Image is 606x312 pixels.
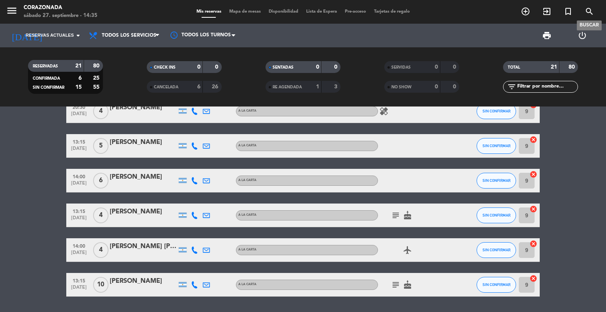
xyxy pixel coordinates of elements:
[483,248,511,252] span: SIN CONFIRMAR
[334,64,339,70] strong: 0
[33,86,64,90] span: SIN CONFIRMAR
[302,9,341,14] span: Lista de Espera
[508,65,520,69] span: TOTAL
[93,277,108,293] span: 10
[565,24,600,47] div: LOG OUT
[102,33,156,38] span: Todos los servicios
[69,137,89,146] span: 13:15
[453,84,458,90] strong: 0
[516,82,578,91] input: Filtrar por nombre...
[24,4,97,12] div: Corazonada
[379,106,389,116] i: healing
[529,170,537,178] i: cancel
[578,31,587,40] i: power_settings_new
[93,63,101,69] strong: 80
[69,172,89,181] span: 14:00
[69,102,89,111] span: 20:30
[110,207,177,217] div: [PERSON_NAME]
[477,242,516,258] button: SIN CONFIRMAR
[273,65,294,69] span: SENTADAS
[75,63,82,69] strong: 21
[529,275,537,282] i: cancel
[585,7,594,16] i: search
[93,84,101,90] strong: 55
[316,64,319,70] strong: 0
[341,9,370,14] span: Pre-acceso
[265,9,302,14] span: Disponibilidad
[6,27,48,44] i: [DATE]
[483,178,511,183] span: SIN CONFIRMAR
[6,5,18,19] button: menu
[110,137,177,148] div: [PERSON_NAME]
[435,84,438,90] strong: 0
[334,84,339,90] strong: 3
[75,84,82,90] strong: 15
[238,248,256,251] span: A LA CARTA
[215,64,220,70] strong: 0
[391,211,400,220] i: subject
[483,282,511,287] span: SIN CONFIRMAR
[93,75,101,81] strong: 25
[238,109,256,112] span: A LA CARTA
[521,7,530,16] i: add_circle_outline
[238,213,256,217] span: A LA CARTA
[110,276,177,286] div: [PERSON_NAME]
[316,84,319,90] strong: 1
[238,144,256,147] span: A LA CARTA
[6,5,18,17] i: menu
[69,146,89,155] span: [DATE]
[197,64,200,70] strong: 0
[69,181,89,190] span: [DATE]
[93,173,108,189] span: 6
[24,12,97,20] div: sábado 27. septiembre - 14:35
[477,173,516,189] button: SIN CONFIRMAR
[273,85,302,89] span: RE AGENDADA
[477,207,516,223] button: SIN CONFIRMAR
[477,103,516,119] button: SIN CONFIRMAR
[93,207,108,223] span: 4
[477,277,516,293] button: SIN CONFIRMAR
[551,64,557,70] strong: 21
[69,111,89,120] span: [DATE]
[69,206,89,215] span: 13:15
[577,21,602,30] div: BUSCAR
[33,64,58,68] span: RESERVADAS
[563,7,573,16] i: turned_in_not
[238,179,256,182] span: A LA CARTA
[483,213,511,217] span: SIN CONFIRMAR
[477,138,516,154] button: SIN CONFIRMAR
[154,85,178,89] span: CANCELADA
[197,84,200,90] strong: 6
[69,215,89,224] span: [DATE]
[391,85,411,89] span: NO SHOW
[370,9,414,14] span: Tarjetas de regalo
[529,240,537,248] i: cancel
[483,109,511,113] span: SIN CONFIRMAR
[69,241,89,250] span: 14:00
[93,138,108,154] span: 5
[79,75,82,81] strong: 6
[529,136,537,144] i: cancel
[212,84,220,90] strong: 26
[403,211,412,220] i: cake
[483,144,511,148] span: SIN CONFIRMAR
[69,285,89,294] span: [DATE]
[93,103,108,119] span: 4
[403,280,412,290] i: cake
[391,280,400,290] i: subject
[542,7,552,16] i: exit_to_app
[93,242,108,258] span: 4
[529,205,537,213] i: cancel
[453,64,458,70] strong: 0
[69,276,89,285] span: 13:15
[154,65,176,69] span: CHECK INS
[391,65,411,69] span: SERVIDAS
[110,241,177,252] div: [PERSON_NAME] [PERSON_NAME] Gilotaux
[238,283,256,286] span: A LA CARTA
[110,172,177,182] div: [PERSON_NAME]
[73,31,83,40] i: arrow_drop_down
[110,103,177,113] div: [PERSON_NAME]
[507,82,516,92] i: filter_list
[193,9,225,14] span: Mis reservas
[26,32,74,39] span: Reservas actuales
